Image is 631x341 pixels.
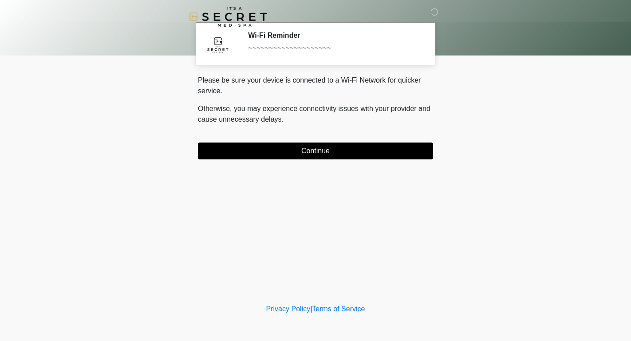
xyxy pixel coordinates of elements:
h2: Wi-Fi Reminder [248,31,420,40]
a: | [310,305,312,313]
a: Terms of Service [312,305,365,313]
a: Privacy Policy [266,305,311,313]
img: It's A Secret Med Spa Logo [189,7,267,27]
p: Please be sure your device is connected to a Wi-Fi Network for quicker service. [198,75,433,96]
button: Continue [198,143,433,159]
span: . [282,115,284,123]
p: Otherwise, you may experience connectivity issues with your provider and cause unnecessary delays [198,103,433,125]
div: ~~~~~~~~~~~~~~~~~~~~ [248,43,420,54]
img: Agent Avatar [205,31,231,58]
